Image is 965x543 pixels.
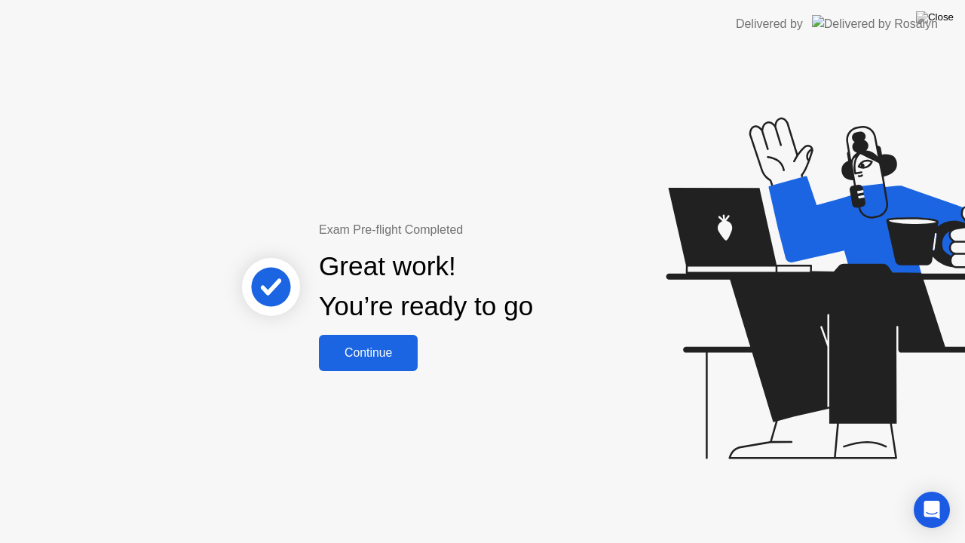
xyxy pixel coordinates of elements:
button: Continue [319,335,418,371]
img: Close [916,11,954,23]
div: Exam Pre-flight Completed [319,221,630,239]
div: Delivered by [736,15,803,33]
div: Open Intercom Messenger [914,492,950,528]
div: Great work! You’re ready to go [319,247,533,327]
div: Continue [323,346,413,360]
img: Delivered by Rosalyn [812,15,938,32]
